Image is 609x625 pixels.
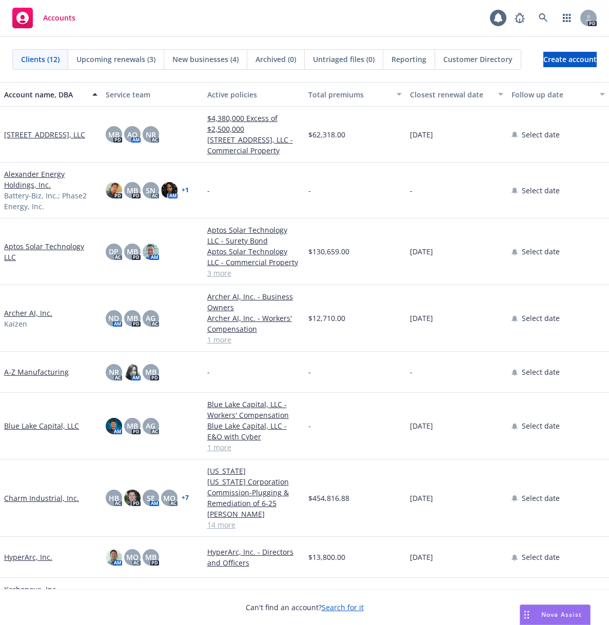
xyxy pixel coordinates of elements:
a: Create account [543,52,597,67]
a: 14 more [207,519,301,530]
span: Select date [522,129,560,140]
span: MB [127,246,138,257]
span: HB [109,493,119,503]
img: photo [161,182,178,198]
button: Active policies [203,82,305,107]
a: Report a Bug [509,8,530,28]
a: 3 more [207,268,301,278]
span: New businesses (4) [172,54,239,65]
a: [STREET_ADDRESS], LLC - Commercial Property [207,134,301,156]
span: Customer Directory [443,54,513,65]
img: photo [106,549,122,566]
span: MQ [163,493,175,503]
span: [DATE] [410,420,433,431]
img: photo [124,364,141,380]
a: Search for it [322,602,364,612]
a: 1 more [207,442,301,453]
span: Clients (12) [21,54,60,65]
button: Service team [102,82,203,107]
span: - [308,185,311,196]
span: MB [127,185,138,196]
div: Account name, DBA [4,89,86,100]
a: Archer AI, Inc. - Workers' Compensation [207,313,301,334]
a: [STREET_ADDRESS], LLC [4,129,85,140]
span: - [410,367,412,377]
span: $454,816.88 [308,493,349,503]
a: + 7 [182,495,189,501]
div: Active policies [207,89,301,100]
img: photo [106,182,122,198]
span: [DATE] [410,246,433,257]
a: Karbonous, Inc [4,584,56,595]
span: Can't find an account? [246,602,364,613]
span: Select date [522,367,560,377]
img: photo [106,418,122,434]
span: MB [145,552,156,562]
span: AG [146,420,155,431]
span: Reporting [391,54,426,65]
a: Archer AI, Inc. - Business Owners [207,291,301,313]
a: Aptos Solar Technology LLC - Commercial Property [207,246,301,268]
span: [DATE] [410,552,433,562]
a: Aptos Solar Technology LLC - Surety Bond [207,225,301,246]
span: $13,800.00 [308,552,345,562]
div: Service team [106,89,199,100]
span: - [207,185,210,196]
span: Select date [522,420,560,431]
a: Switch app [557,8,577,28]
a: Search [533,8,554,28]
span: $62,318.00 [308,129,345,140]
span: [DATE] [410,129,433,140]
button: Follow up date [507,82,609,107]
a: Accounts [8,4,80,32]
span: - [308,420,311,431]
a: HyperArc, Inc. - Directors and Officers [207,547,301,568]
span: MB [108,129,120,140]
span: Select date [522,552,560,562]
span: $12,710.00 [308,313,345,324]
span: Select date [522,493,560,503]
button: Total premiums [304,82,406,107]
span: Create account [543,50,597,69]
a: Blue Lake Capital, LLC - E&O with Cyber [207,420,301,442]
span: Select date [522,185,560,196]
div: Total premiums [308,89,390,100]
span: [DATE] [410,313,433,324]
span: MB [145,367,156,377]
a: 1 more [207,334,301,345]
span: SE [147,493,155,503]
span: MB [127,313,138,324]
span: Accounts [43,14,75,22]
span: - [207,367,210,377]
span: NR [146,129,156,140]
a: Blue Lake Capital, LLC [4,420,79,431]
div: Closest renewal date [410,89,492,100]
a: $4,380,000 Excess of $2,500,000 [207,113,301,134]
a: [US_STATE] Corporation Commission-Plugging & Remediation of 6-25 [PERSON_NAME] [207,476,301,519]
span: SN [146,185,155,196]
span: MQ [126,552,139,562]
span: [DATE] [410,493,433,503]
img: photo [124,490,141,506]
span: Nova Assist [541,610,582,619]
span: NR [109,367,119,377]
span: DP [109,246,119,257]
span: AG [146,313,155,324]
a: Aptos Solar Technology LLC [4,241,97,263]
a: A-Z Manufacturing [4,367,69,377]
a: Charm Industrial, Inc. [4,493,79,503]
button: Nova Assist [520,604,591,625]
a: + 1 [182,187,189,193]
span: - [410,185,412,196]
div: Drag to move [520,605,533,624]
span: Archived (0) [256,54,296,65]
a: Blue Lake Capital, LLC - Workers' Compensation [207,399,301,420]
span: $130,659.00 [308,246,349,257]
span: Untriaged files (0) [313,54,375,65]
span: Select date [522,246,560,257]
span: Battery-Biz, Inc.; Phase2 Energy, Inc. [4,190,97,212]
span: Upcoming renewals (3) [76,54,155,65]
